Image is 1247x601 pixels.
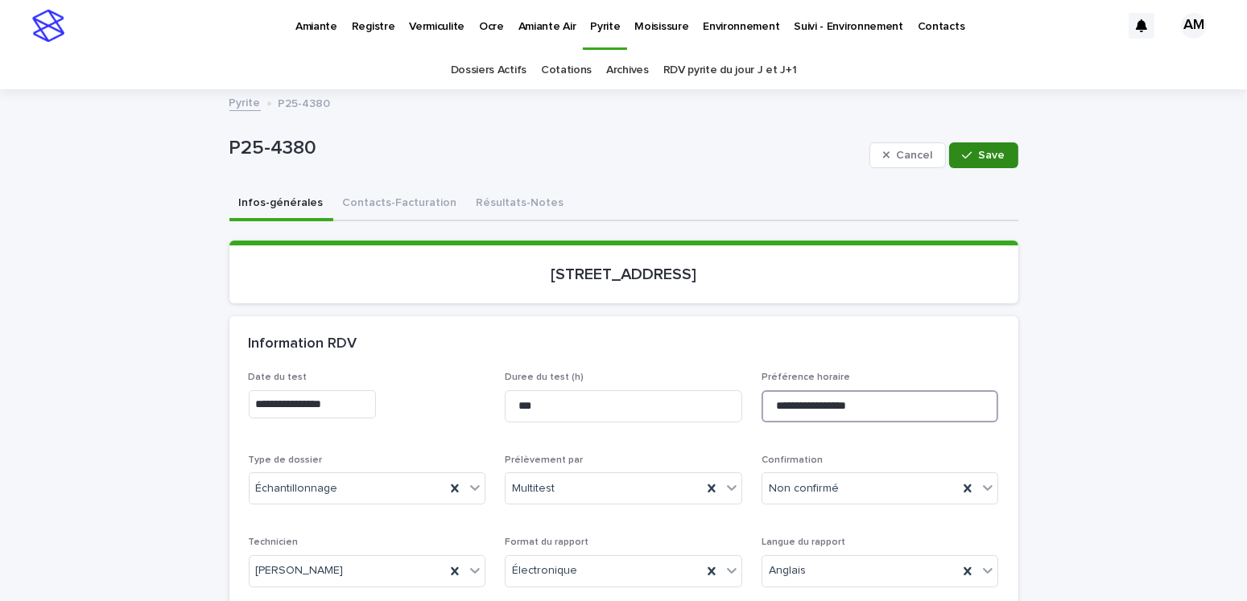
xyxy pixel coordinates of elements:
span: Non confirmé [769,480,839,497]
a: Archives [606,51,649,89]
a: RDV pyrite du jour J et J+1 [663,51,797,89]
a: Cotations [541,51,592,89]
span: Langue du rapport [762,537,845,547]
a: Dossiers Actifs [451,51,526,89]
a: Pyrite [229,93,261,111]
span: [PERSON_NAME] [256,562,344,579]
span: Anglais [769,562,806,579]
span: Confirmation [762,455,823,465]
span: Cancel [896,150,932,161]
span: Multitest [512,480,555,497]
span: Format du rapport [505,537,588,547]
button: Contacts-Facturation [333,187,467,221]
span: Échantillonnage [256,480,338,497]
button: Résultats-Notes [467,187,574,221]
span: Préférence horaire [762,373,850,382]
img: stacker-logo-s-only.png [32,10,64,42]
button: Cancel [869,142,947,168]
button: Infos-générales [229,187,333,221]
h2: Information RDV [249,335,357,353]
span: Type de dossier [249,455,323,465]
span: Prélèvement par [505,455,583,465]
button: Save [949,142,1018,168]
div: AM [1181,13,1207,39]
span: Save [979,150,1005,161]
span: Technicien [249,537,299,547]
span: Date du test [249,373,308,382]
span: Duree du test (h) [505,373,584,382]
p: P25-4380 [229,137,863,160]
span: Électronique [512,562,577,579]
p: [STREET_ADDRESS] [249,265,999,284]
p: P25-4380 [279,93,331,111]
